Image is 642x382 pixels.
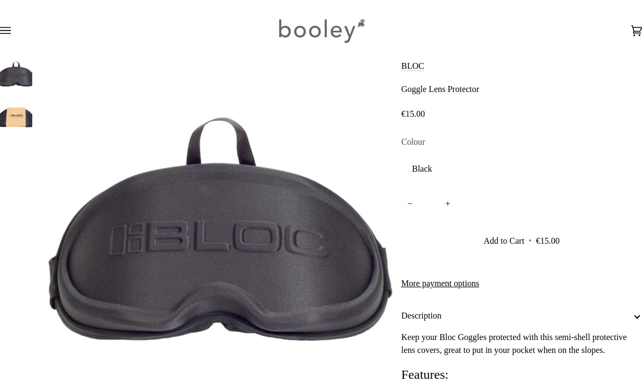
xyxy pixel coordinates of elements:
span: • [526,236,534,245]
p: Keep your Bloc Goggles protected with this semi-shell protective lens covers, great to put in you... [401,331,642,357]
img: Booley [274,15,368,46]
a: BLOC [401,61,424,70]
button: Add to Cart • €15.00 [401,227,642,256]
span: €15.00 [401,109,425,118]
span: Colour [401,136,425,148]
button: − [401,192,419,216]
span: €15.00 [536,236,560,245]
button: Description [401,301,642,331]
span: Add to Cart [484,236,525,245]
input: Quantity [401,192,456,216]
button: Black [401,156,642,182]
button: + [439,192,456,216]
h1: Goggle Lens Protector [401,84,479,95]
a: More payment options [401,277,642,290]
